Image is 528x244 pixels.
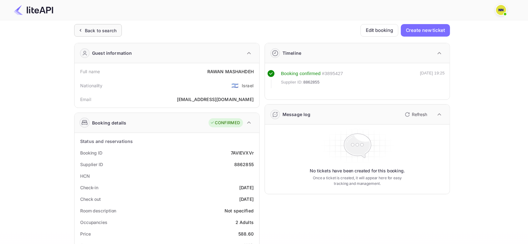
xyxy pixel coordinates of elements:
[496,5,506,15] img: N/A N/A
[236,219,254,226] div: 2 Adults
[322,70,343,77] div: # 3895427
[92,119,126,126] div: Booking details
[360,24,398,37] button: Edit booking
[281,79,303,85] span: Supplier ID:
[281,70,321,77] div: Booking confirmed
[80,207,116,214] div: Room description
[80,96,91,103] div: Email
[310,168,405,174] p: No tickets have been created for this booking.
[80,219,107,226] div: Occupancies
[14,5,53,15] img: LiteAPI Logo
[80,161,103,168] div: Supplier ID
[80,173,90,179] div: HCN
[80,150,102,156] div: Booking ID
[412,111,427,118] p: Refresh
[420,70,445,88] div: [DATE] 19:25
[239,196,254,202] div: [DATE]
[303,79,320,85] span: 8862855
[238,231,254,237] div: 588.60
[80,196,101,202] div: Check out
[80,82,103,89] div: Nationality
[231,150,254,156] div: 7AVIEVXVr
[242,82,254,89] div: Israel
[80,231,91,237] div: Price
[231,80,239,91] span: United States
[92,50,132,56] div: Guest information
[177,96,254,103] div: [EMAIL_ADDRESS][DOMAIN_NAME]
[210,120,240,126] div: CONFIRMED
[239,184,254,191] div: [DATE]
[80,184,98,191] div: Check-in
[80,68,100,75] div: Full name
[85,27,116,34] div: Back to search
[80,138,133,145] div: Status and reservations
[282,50,301,56] div: Timeline
[401,109,430,119] button: Refresh
[207,68,254,75] div: RAWAN MASHAHDEH
[308,175,407,186] p: Once a ticket is created, it will appear here for easy tracking and management.
[234,161,254,168] div: 8862855
[282,111,311,118] div: Message log
[401,24,450,37] button: Create new ticket
[225,207,254,214] div: Not specified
